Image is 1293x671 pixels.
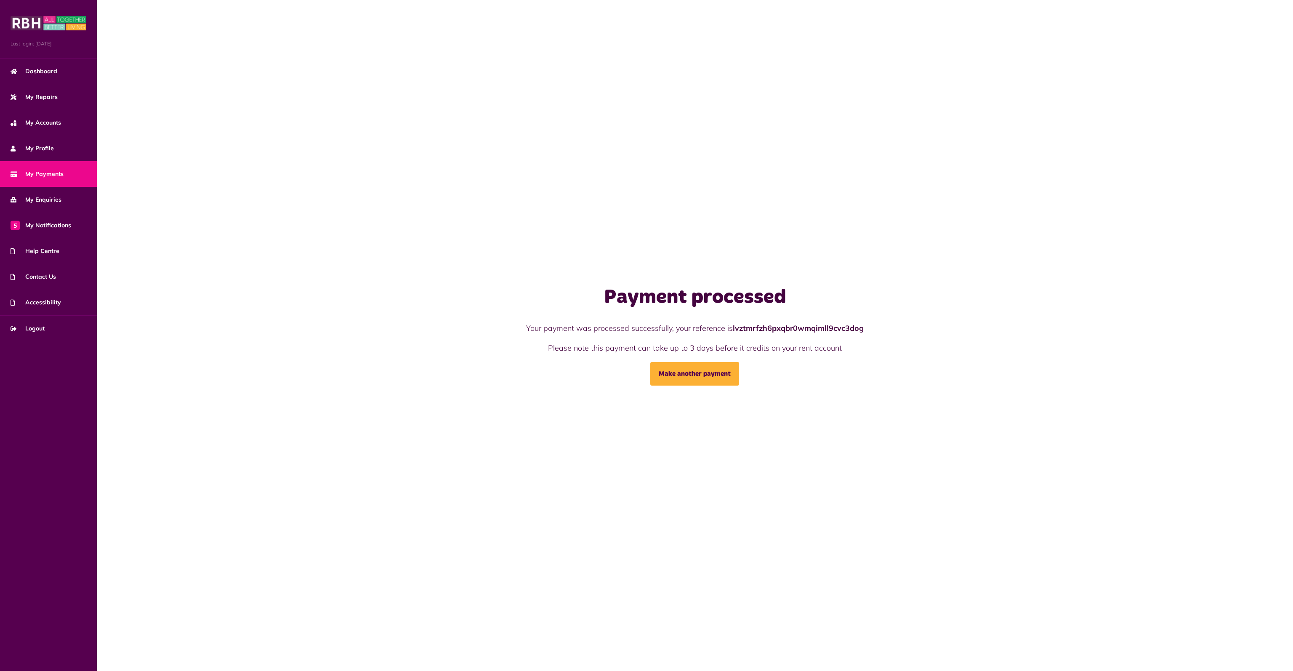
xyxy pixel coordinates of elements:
span: My Profile [11,144,54,153]
span: Help Centre [11,247,59,256]
span: My Payments [11,170,64,178]
span: My Repairs [11,93,58,101]
h1: Payment processed [459,285,931,310]
span: My Accounts [11,118,61,127]
span: Contact Us [11,272,56,281]
span: 5 [11,221,20,230]
span: Accessibility [11,298,61,307]
span: Logout [11,324,45,333]
span: My Notifications [11,221,71,230]
span: Dashboard [11,67,57,76]
p: Please note this payment can take up to 3 days before it credits on your rent account [459,342,931,354]
p: Your payment was processed successfully, your reference is [459,322,931,334]
span: Last login: [DATE] [11,40,86,48]
img: MyRBH [11,15,86,32]
a: Make another payment [650,362,739,386]
span: My Enquiries [11,195,61,204]
strong: lvztmrfzh6pxqbr0wmqimll9cvc3dog [733,323,864,333]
